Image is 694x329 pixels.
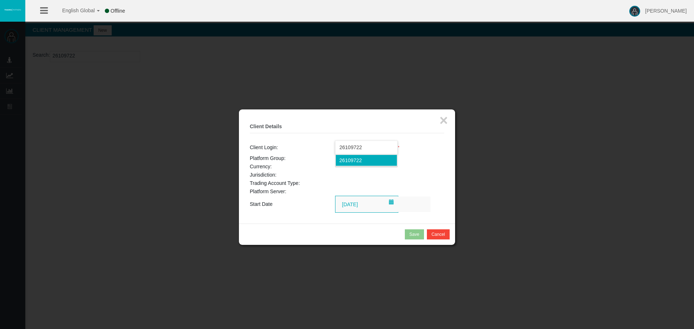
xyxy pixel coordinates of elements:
[250,196,335,213] td: Start Date
[250,140,335,154] td: Client Login:
[645,8,687,14] span: [PERSON_NAME]
[250,171,335,179] td: Jurisdiction:
[250,179,335,187] td: Trading Account Type:
[4,8,22,11] img: logo.svg
[427,229,450,239] button: Cancel
[53,8,95,13] span: English Global
[629,6,640,17] img: user-image
[250,154,335,163] td: Platform Group:
[440,113,448,127] button: ×
[250,124,282,129] b: Client Details
[250,163,335,171] td: Currency:
[339,157,362,163] span: 26109722
[111,8,125,14] span: Offline
[250,187,335,196] td: Platform Server:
